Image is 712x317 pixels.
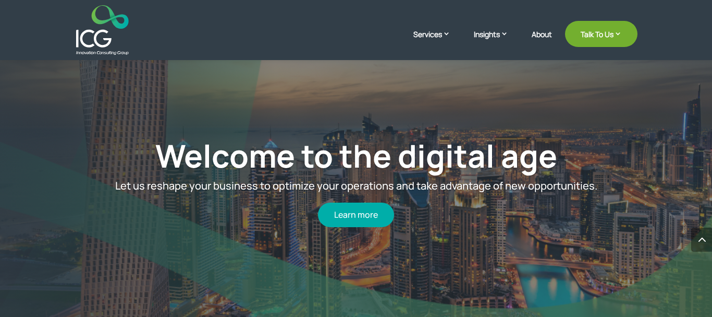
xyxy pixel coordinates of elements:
[565,21,637,47] a: Talk To Us
[474,29,519,55] a: Insights
[115,179,597,193] span: Let us reshape your business to optimize your operations and take advantage of new opportunities.
[318,203,394,227] a: Learn more
[76,5,129,55] img: ICG
[155,134,557,177] a: Welcome to the digital age
[532,30,552,55] a: About
[413,29,461,55] a: Services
